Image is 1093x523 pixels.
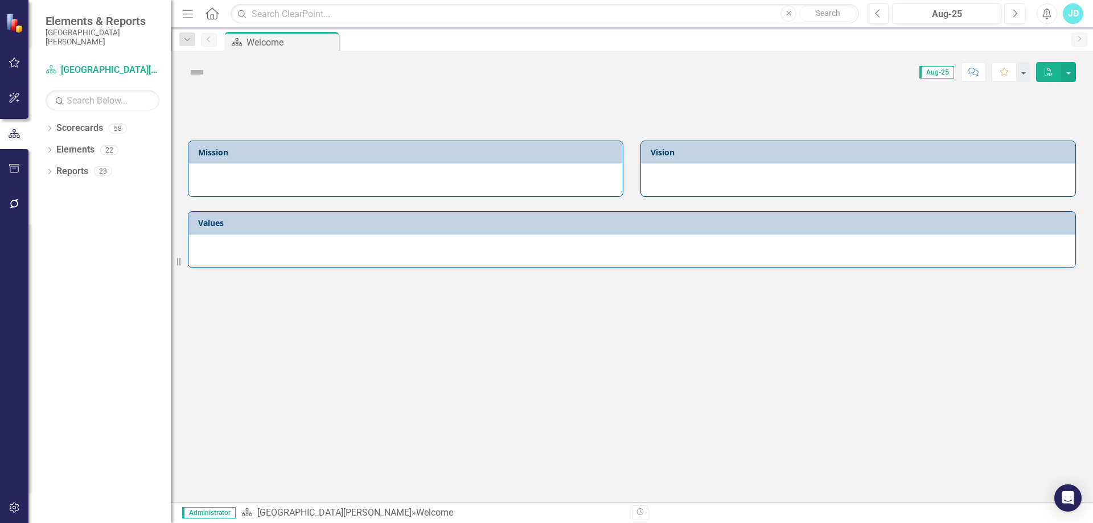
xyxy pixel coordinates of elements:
[892,3,1001,24] button: Aug-25
[919,66,954,79] span: Aug-25
[109,123,127,133] div: 58
[231,4,859,24] input: Search ClearPoint...
[416,507,453,518] div: Welcome
[46,14,159,28] span: Elements & Reports
[1063,3,1083,24] button: JD
[100,145,118,155] div: 22
[198,148,617,157] h3: Mission
[56,143,94,157] a: Elements
[56,122,103,135] a: Scorecards
[896,7,997,21] div: Aug-25
[46,90,159,110] input: Search Below...
[56,165,88,178] a: Reports
[241,506,623,520] div: »
[46,64,159,77] a: [GEOGRAPHIC_DATA][PERSON_NAME]
[816,9,840,18] span: Search
[799,6,856,22] button: Search
[651,148,1070,157] h3: Vision
[246,35,336,50] div: Welcome
[182,507,236,518] span: Administrator
[5,12,27,34] img: ClearPoint Strategy
[198,219,1070,227] h3: Values
[1054,484,1082,512] div: Open Intercom Messenger
[94,167,112,176] div: 23
[188,63,206,81] img: Not Defined
[257,507,412,518] a: [GEOGRAPHIC_DATA][PERSON_NAME]
[46,28,159,47] small: [GEOGRAPHIC_DATA][PERSON_NAME]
